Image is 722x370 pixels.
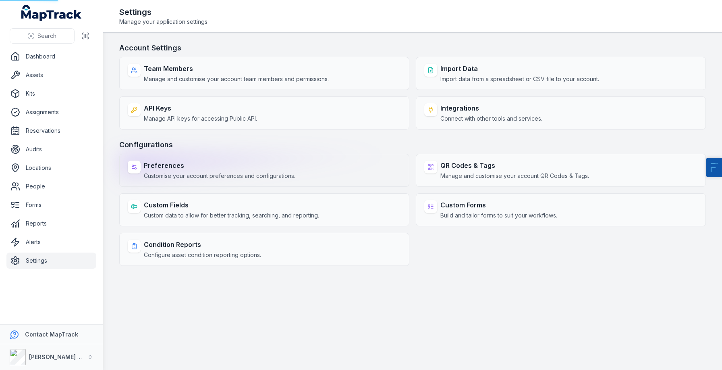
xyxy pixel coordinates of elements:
[440,200,557,210] strong: Custom Forms
[6,160,96,176] a: Locations
[416,154,706,187] a: QR Codes & TagsManage and customise your account QR Codes & Tags.
[144,200,319,210] strong: Custom Fields
[10,28,75,44] button: Search
[119,96,409,130] a: API KeysManage API keys for accessing Public API.
[440,211,557,219] span: Build and tailor forms to suit your workflows.
[144,75,329,83] span: Manage and customise your account team members and permissions.
[21,5,82,21] a: MapTrack
[144,161,295,170] strong: Preferences
[144,172,295,180] span: Customise your account preferences and configurations.
[416,96,706,130] a: IntegrationsConnect with other tools and services.
[440,75,599,83] span: Import data from a spreadsheet or CSV file to your account.
[440,172,589,180] span: Manage and customise your account QR Codes & Tags.
[440,64,599,73] strong: Import Data
[6,48,96,65] a: Dashboard
[6,253,96,269] a: Settings
[119,233,409,266] a: Condition ReportsConfigure asset condition reporting options.
[119,193,409,226] a: Custom FieldsCustom data to allow for better tracking, searching, and reporting.
[416,193,706,226] a: Custom FormsBuild and tailor forms to suit your workflows.
[119,6,209,18] h2: Settings
[144,211,319,219] span: Custom data to allow for better tracking, searching, and reporting.
[119,57,409,90] a: Team MembersManage and customise your account team members and permissions.
[6,67,96,83] a: Assets
[6,215,96,232] a: Reports
[6,197,96,213] a: Forms
[440,161,589,170] strong: QR Codes & Tags
[119,139,706,151] h3: Configurations
[6,123,96,139] a: Reservations
[6,104,96,120] a: Assignments
[144,115,257,123] span: Manage API keys for accessing Public API.
[144,240,261,249] strong: Condition Reports
[144,251,261,259] span: Configure asset condition reporting options.
[37,32,56,40] span: Search
[416,57,706,90] a: Import DataImport data from a spreadsheet or CSV file to your account.
[144,103,257,113] strong: API Keys
[144,64,329,73] strong: Team Members
[6,141,96,157] a: Audits
[25,331,78,338] strong: Contact MapTrack
[119,42,706,54] h3: Account Settings
[29,353,95,360] strong: [PERSON_NAME] Group
[440,103,542,113] strong: Integrations
[6,178,96,194] a: People
[440,115,542,123] span: Connect with other tools and services.
[119,18,209,26] span: Manage your application settings.
[6,86,96,102] a: Kits
[119,154,409,187] a: PreferencesCustomise your account preferences and configurations.
[6,234,96,250] a: Alerts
